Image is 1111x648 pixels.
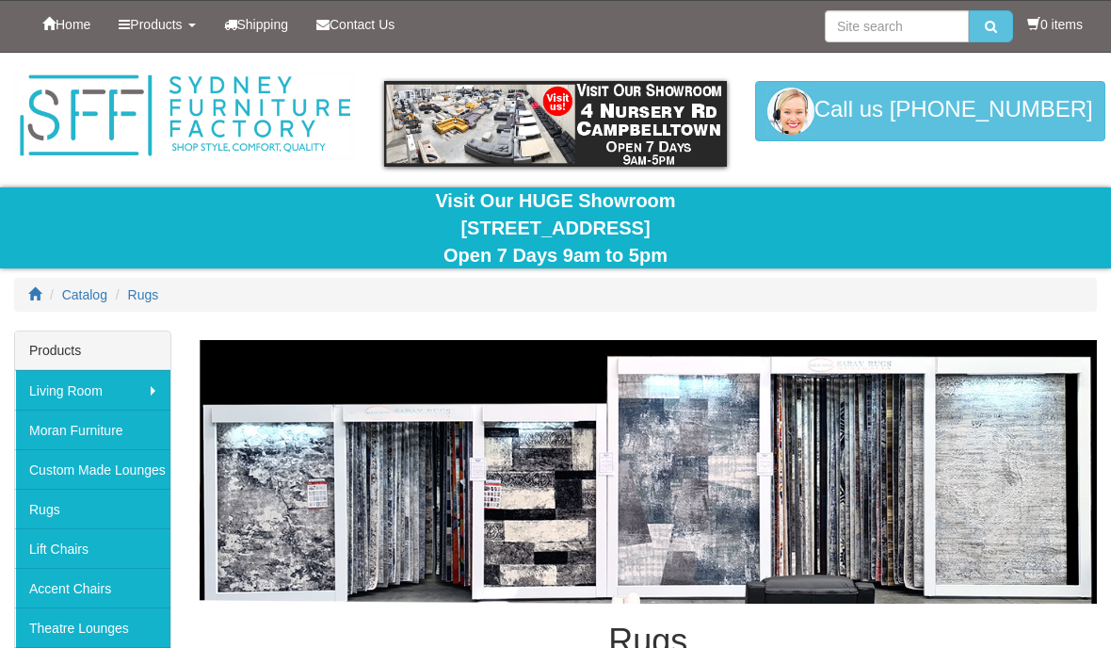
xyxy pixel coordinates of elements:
span: Contact Us [330,17,394,32]
a: Living Room [15,370,170,410]
img: showroom.gif [384,81,726,167]
a: Rugs [128,287,159,302]
span: Home [56,17,90,32]
img: Sydney Furniture Factory [14,72,356,160]
a: Home [28,1,105,48]
div: Visit Our HUGE Showroom [STREET_ADDRESS] Open 7 Days 9am to 5pm [14,187,1097,268]
a: Theatre Lounges [15,607,170,647]
img: Rugs [200,340,1097,604]
a: Moran Furniture [15,410,170,449]
a: Custom Made Lounges [15,449,170,489]
a: Catalog [62,287,107,302]
a: Lift Chairs [15,528,170,568]
a: Rugs [15,489,170,528]
div: Products [15,332,170,370]
span: Shipping [237,17,289,32]
input: Site search [825,10,969,42]
span: Products [130,17,182,32]
a: Accent Chairs [15,568,170,607]
li: 0 items [1027,15,1083,34]
a: Contact Us [302,1,409,48]
a: Shipping [210,1,303,48]
a: Products [105,1,209,48]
